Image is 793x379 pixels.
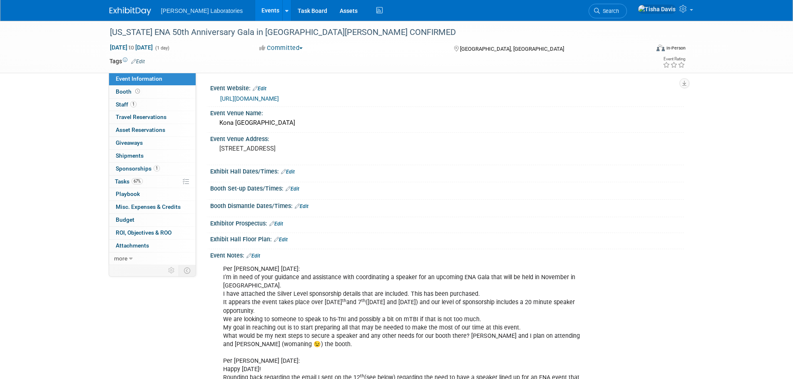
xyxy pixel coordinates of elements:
td: Tags [109,57,145,65]
span: ROI, Objectives & ROO [116,229,172,236]
button: Committed [256,44,306,52]
span: Staff [116,101,137,108]
div: Event Format [600,43,686,56]
div: Event Rating [663,57,685,61]
span: Asset Reservations [116,126,165,133]
a: Edit [246,253,260,259]
a: Misc. Expenses & Credits [109,201,196,213]
a: more [109,253,196,265]
a: Edit [131,59,145,64]
div: Booth Dismantle Dates/Times: [210,200,684,211]
div: Event Website: [210,82,684,93]
div: Event Venue Name: [210,107,684,117]
div: [US_STATE] ENA 50th Anniversary Gala in [GEOGRAPHIC_DATA][PERSON_NAME] CONFIRMED [107,25,637,40]
td: Personalize Event Tab Strip [164,265,179,276]
span: [GEOGRAPHIC_DATA], [GEOGRAPHIC_DATA] [460,46,564,52]
a: Edit [253,86,266,92]
span: Playbook [116,191,140,197]
sup: th [361,298,365,303]
a: Event Information [109,73,196,85]
a: Tasks67% [109,176,196,188]
div: Exhibitor Prospectus: [210,217,684,228]
span: Shipments [116,152,144,159]
div: Booth Set-up Dates/Times: [210,182,684,193]
span: Budget [116,216,134,223]
div: Kona [GEOGRAPHIC_DATA] [216,116,678,129]
sup: th [360,373,364,379]
a: [URL][DOMAIN_NAME] [220,95,279,102]
span: Travel Reservations [116,114,167,120]
span: (1 day) [154,45,169,51]
img: Format-Inperson.png [656,45,665,51]
img: ExhibitDay [109,7,151,15]
a: Sponsorships1 [109,163,196,175]
td: Toggle Event Tabs [179,265,196,276]
a: Staff1 [109,99,196,111]
a: Booth [109,86,196,98]
a: Edit [281,169,295,175]
sup: th [342,298,346,303]
a: Giveaways [109,137,196,149]
span: Sponsorships [116,165,160,172]
a: Budget [109,214,196,226]
span: [DATE] [DATE] [109,44,153,51]
div: Event Venue Address: [210,133,684,143]
div: Event Notes: [210,249,684,260]
a: Asset Reservations [109,124,196,136]
a: Edit [269,221,283,227]
span: Attachments [116,242,149,249]
a: Edit [295,203,308,209]
span: 67% [132,178,143,184]
span: more [114,255,127,262]
a: Edit [286,186,299,192]
pre: [STREET_ADDRESS] [219,145,398,152]
a: Shipments [109,150,196,162]
span: Event Information [116,75,162,82]
span: Giveaways [116,139,143,146]
img: Tisha Davis [638,5,676,14]
div: Exhibit Hall Dates/Times: [210,165,684,176]
a: Playbook [109,188,196,201]
span: Search [600,8,619,14]
div: In-Person [666,45,686,51]
span: 1 [130,101,137,107]
span: [PERSON_NAME] Laboratories [161,7,243,14]
span: Misc. Expenses & Credits [116,203,181,210]
a: Search [589,4,627,18]
a: Attachments [109,240,196,252]
a: Travel Reservations [109,111,196,124]
span: Booth not reserved yet [134,88,142,94]
a: Edit [274,237,288,243]
span: Tasks [115,178,143,185]
span: Booth [116,88,142,95]
span: to [127,44,135,51]
span: 1 [154,165,160,171]
div: Exhibit Hall Floor Plan: [210,233,684,244]
a: ROI, Objectives & ROO [109,227,196,239]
